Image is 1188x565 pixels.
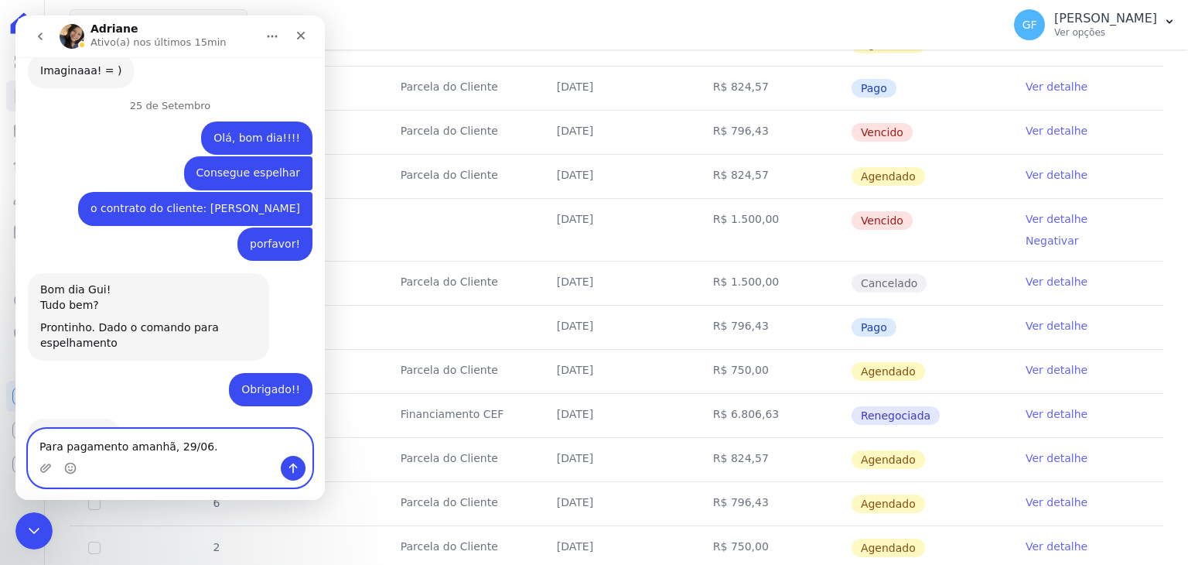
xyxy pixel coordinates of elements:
[382,111,538,154] td: Parcela do Cliente
[88,498,101,510] input: default
[169,141,297,175] div: Consegue espelhar
[75,186,285,201] div: o contrato do cliente: [PERSON_NAME]
[852,495,925,513] span: Agendado
[538,482,695,526] td: [DATE]
[75,19,211,35] p: Ativo(a) nos últimos 15min
[242,6,271,36] button: Início
[1026,79,1087,94] a: Ver detalhe
[265,440,290,465] button: Enviar uma mensagem
[12,85,297,106] div: 25 de Setembro
[538,67,695,110] td: [DATE]
[382,67,538,110] td: Parcela do Cliente
[226,367,285,382] div: Obrigado!!
[186,106,297,140] div: Olá, bom dia!!!!
[1026,123,1087,139] a: Ver detalhe
[12,403,105,437] div: Imagina! = )
[695,438,851,481] td: R$ 824,57
[695,262,851,305] td: R$ 1.500,00
[12,358,297,404] div: Guilherme diz…
[13,414,296,440] textarea: Envie uma mensagem...
[1026,450,1087,466] a: Ver detalhe
[538,262,695,305] td: [DATE]
[12,212,297,259] div: Guilherme diz…
[382,438,538,481] td: Parcela do Cliente
[538,438,695,481] td: [DATE]
[382,262,538,305] td: Parcela do Cliente
[12,258,297,357] div: Adriane diz…
[212,497,220,509] span: 6
[271,6,299,34] div: Fechar
[222,212,297,246] div: porfavor!
[25,305,241,335] div: Prontinho. Dado o comando para espelhamento
[538,394,695,437] td: [DATE]
[852,362,925,381] span: Agendado
[234,221,285,237] div: porfavor!
[538,155,695,198] td: [DATE]
[852,123,913,142] span: Vencido
[213,358,297,392] div: Obrigado!!
[852,406,940,425] span: Renegociada
[24,447,36,459] button: Upload do anexo
[382,482,538,526] td: Parcela do Cliente
[49,447,61,459] button: Selecionador de Emoji
[25,48,106,63] div: Imaginaaa! = )
[15,15,325,500] iframe: Intercom live chat
[852,167,925,186] span: Agendado
[25,282,241,298] div: Tudo bem?
[1026,167,1087,183] a: Ver detalhe
[12,403,297,465] div: Adriane diz…
[1026,274,1087,289] a: Ver detalhe
[382,350,538,393] td: Parcela do Cliente
[538,111,695,154] td: [DATE]
[181,150,285,166] div: Consegue espelhar
[382,394,538,437] td: Financiamento CEF
[1002,3,1188,46] button: GF [PERSON_NAME] Ver opções
[695,111,851,154] td: R$ 796,43
[382,155,538,198] td: Parcela do Cliente
[695,306,851,349] td: R$ 796,43
[695,482,851,526] td: R$ 796,43
[12,176,297,212] div: Guilherme diz…
[695,199,851,261] td: R$ 1.500,00
[1026,495,1087,510] a: Ver detalhe
[25,267,241,282] div: Bom dia Gui!
[198,115,285,131] div: Olá, bom dia!!!!
[12,106,297,142] div: Guilherme diz…
[12,141,297,176] div: Guilherme diz…
[852,539,925,557] span: Agendado
[1026,211,1087,227] a: Ver detalhe
[1022,19,1037,30] span: GF
[12,39,118,73] div: Imaginaaa! = )
[1026,406,1087,422] a: Ver detalhe
[695,394,851,437] td: R$ 6.806,63
[12,258,254,344] div: Bom dia Gui!Tudo bem?Prontinho. Dado o comando para espelhamento
[1054,26,1157,39] p: Ver opções
[538,350,695,393] td: [DATE]
[1026,318,1087,334] a: Ver detalhe
[12,39,297,85] div: Adriane diz…
[695,67,851,110] td: R$ 824,57
[695,155,851,198] td: R$ 824,57
[212,541,220,553] span: 2
[1026,362,1087,378] a: Ver detalhe
[15,512,53,550] iframe: Intercom live chat
[538,306,695,349] td: [DATE]
[1026,235,1079,247] a: Negativar
[852,211,913,230] span: Vencido
[1026,539,1087,554] a: Ver detalhe
[695,350,851,393] td: R$ 750,00
[852,274,927,293] span: Cancelado
[538,199,695,261] td: [DATE]
[70,9,247,39] button: [GEOGRAPHIC_DATA]
[852,79,896,98] span: Pago
[88,542,101,554] input: default
[852,450,925,469] span: Agendado
[1054,11,1157,26] p: [PERSON_NAME]
[63,176,297,211] div: o contrato do cliente: [PERSON_NAME]
[852,318,896,337] span: Pago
